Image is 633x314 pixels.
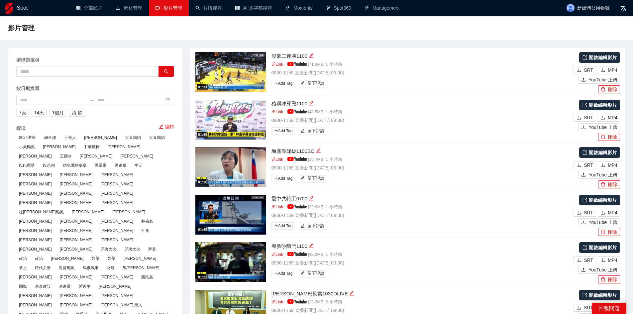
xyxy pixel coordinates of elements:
[98,301,145,309] span: [PERSON_NAME] 黑人
[601,135,605,140] span: delete
[32,283,53,290] span: 基泰建設
[298,223,327,230] button: edit留下評論
[581,267,586,273] span: upload
[5,3,13,14] img: logo
[16,227,54,234] span: [PERSON_NAME]
[271,212,572,219] p: 0900-1159 直播新聞 ( [DATE] 09:00 )
[274,224,278,228] span: plus
[579,195,620,205] a: 開啟編輯影片
[588,266,617,273] span: YouTube 上傳
[316,147,321,155] div: 編輯
[271,299,572,306] p: | | 23.2 MB | 2 小時前
[16,56,40,63] label: 按標題搜尋
[81,134,120,141] span: [PERSON_NAME]
[139,218,156,225] span: 林書豪
[601,277,605,282] span: delete
[598,161,620,169] button: downloadMP4
[300,81,305,86] span: edit
[588,124,617,131] span: YouTube 上傳
[582,293,587,297] span: export
[57,246,95,253] span: [PERSON_NAME]
[57,171,95,178] span: [PERSON_NAME]
[579,123,620,131] button: uploadYouTube 上傳
[132,162,145,169] span: 生活
[16,246,54,253] span: [PERSON_NAME]
[98,227,136,234] span: [PERSON_NAME]
[271,300,276,304] span: link
[121,255,159,262] span: [PERSON_NAME]
[309,196,314,201] span: edit
[598,85,620,93] button: delete刪除
[195,5,222,11] a: search片段搜尋
[197,179,208,185] div: 01:16
[105,143,143,151] span: [PERSON_NAME]
[156,6,160,10] span: video-camera
[582,55,587,60] span: export
[309,52,314,60] div: 編輯
[105,255,118,262] span: 娛樂
[300,271,305,276] span: edit
[271,61,572,68] p: | | 71.6 MB | 1 小時前
[57,301,95,309] span: [PERSON_NAME]
[16,218,54,225] span: [PERSON_NAME]
[112,162,129,169] span: 民進黨
[287,62,307,66] img: yt_logo_rgb_light.a676ea31.png
[16,301,54,309] span: [PERSON_NAME]
[608,66,617,74] span: MP4
[89,255,102,262] span: 娛樂
[584,66,593,74] span: SRT
[139,273,156,281] span: 國民黨
[16,292,54,299] span: [PERSON_NAME]
[274,176,278,180] span: plus
[601,182,605,187] span: delete
[271,117,572,124] p: 0900-1159 直播新聞 ( [DATE] 09:00 )
[16,283,30,290] span: 國際
[271,147,572,155] div: 堰塞湖降級1100SO
[40,162,57,169] span: 以色列
[271,252,572,258] p: | | 42.2 MB | 1 小時前
[16,264,30,271] span: 拳上
[163,5,182,11] span: 影片管理
[577,210,581,216] span: download
[574,209,596,217] button: downloadSRT
[309,53,314,58] span: edit
[57,199,95,206] span: [PERSON_NAME]
[195,195,266,235] img: b7325e2f-8c51-4041-93e1-2d396784b1a5.jpg
[98,273,136,281] span: [PERSON_NAME]
[57,227,95,234] span: [PERSON_NAME]
[118,153,156,160] span: [PERSON_NAME]
[271,52,572,60] div: 沒豪二連勝1100
[574,161,596,169] button: downloadSRT
[598,66,620,74] button: downloadMP4
[195,100,266,140] img: aad871ff-8816-4504-89aa-a6dcb471446f.jpg
[158,66,174,77] button: search
[197,84,208,90] div: 01:31
[271,127,295,135] span: Add Tag
[600,258,605,263] span: download
[159,124,174,129] a: 編輯
[600,210,605,216] span: download
[309,243,314,248] span: edit
[32,255,46,262] span: 政治
[567,4,575,12] img: avatar
[592,303,626,314] div: 回報問題
[41,134,59,141] span: 58金鐘
[116,5,142,11] a: upload素材管理
[598,275,620,283] button: delete刪除
[122,246,143,253] span: 屏東大火
[274,271,278,275] span: plus
[574,114,596,122] button: downloadSRT
[271,175,295,182] span: Add Tag
[271,252,276,257] span: link
[588,171,617,178] span: YouTube 上傳
[164,69,168,74] span: search
[309,195,314,203] div: 編輯
[601,87,605,92] span: delete
[57,273,95,281] span: [PERSON_NAME]
[60,162,89,169] span: 幼兒園餵藥案
[16,236,54,244] span: [PERSON_NAME]
[579,290,620,300] a: 開啟編輯影片
[271,157,276,161] span: link
[577,305,581,311] span: download
[146,246,159,253] span: 拜登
